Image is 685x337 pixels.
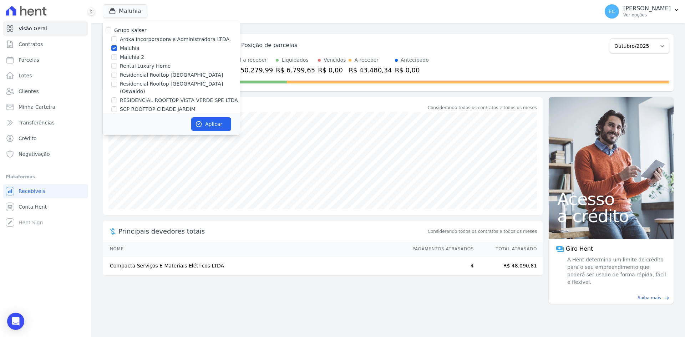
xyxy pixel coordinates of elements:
[428,228,537,235] span: Considerando todos os contratos e todos os meses
[553,295,669,301] a: Saiba mais east
[638,295,661,301] span: Saiba mais
[19,135,37,142] span: Crédito
[120,80,240,95] label: Residencial Rooftop [GEOGRAPHIC_DATA] (Oswaldo)
[19,41,43,48] span: Contratos
[566,245,593,253] span: Giro Hent
[395,65,429,75] div: R$ 0,00
[19,103,55,111] span: Minha Carteira
[230,56,273,64] div: Total a receber
[3,147,88,161] a: Negativação
[19,188,45,195] span: Recebíveis
[120,45,139,52] label: Maluhia
[3,84,88,98] a: Clientes
[557,190,665,208] span: Acesso
[557,208,665,225] span: a crédito
[354,56,379,64] div: A receber
[6,173,85,181] div: Plataformas
[19,88,39,95] span: Clientes
[19,25,47,32] span: Visão Geral
[19,119,55,126] span: Transferências
[241,41,298,50] div: Posição de parcelas
[474,256,543,276] td: R$ 48.090,81
[3,184,88,198] a: Recebíveis
[599,1,685,21] button: EC [PERSON_NAME] Ver opções
[623,12,671,18] p: Ver opções
[406,256,474,276] td: 4
[3,100,88,114] a: Minha Carteira
[230,65,273,75] div: R$ 50.279,99
[120,106,196,113] label: SCP ROOFTOP CIDADE JARDIM
[349,65,392,75] div: R$ 43.480,34
[324,56,346,64] div: Vencidos
[120,97,238,104] label: RESIDENCIAL ROOFTOP VISTA VERDE SPE LTDA
[118,226,426,236] span: Principais devedores totais
[609,9,615,14] span: EC
[120,53,144,61] label: Maluhia 2
[401,56,429,64] div: Antecipado
[623,5,671,12] p: [PERSON_NAME]
[664,295,669,301] span: east
[276,65,315,75] div: R$ 6.799,65
[19,56,39,63] span: Parcelas
[19,150,50,158] span: Negativação
[103,256,406,276] td: Compacta Serviços E Materiais Elétricos LTDA
[120,36,231,43] label: Aroka Incorporadora e Administradora LTDA.
[120,62,171,70] label: Rental Luxury Home
[428,104,537,111] div: Considerando todos os contratos e todos os meses
[406,242,474,256] th: Pagamentos Atrasados
[19,203,47,210] span: Conta Hent
[114,27,146,33] label: Grupo Kaiser
[103,4,147,18] button: Maluhia
[3,116,88,130] a: Transferências
[3,21,88,36] a: Visão Geral
[281,56,309,64] div: Liquidados
[120,71,223,79] label: Residencial Rooftop [GEOGRAPHIC_DATA]
[3,37,88,51] a: Contratos
[7,313,24,330] div: Open Intercom Messenger
[19,72,32,79] span: Lotes
[3,68,88,83] a: Lotes
[3,131,88,145] a: Crédito
[566,256,666,286] span: A Hent determina um limite de crédito para o seu empreendimento que poderá ser usado de forma ráp...
[103,242,406,256] th: Nome
[318,65,346,75] div: R$ 0,00
[3,200,88,214] a: Conta Hent
[474,242,543,256] th: Total Atrasado
[118,103,426,112] div: Saldo devedor total
[3,53,88,67] a: Parcelas
[191,117,231,131] button: Aplicar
